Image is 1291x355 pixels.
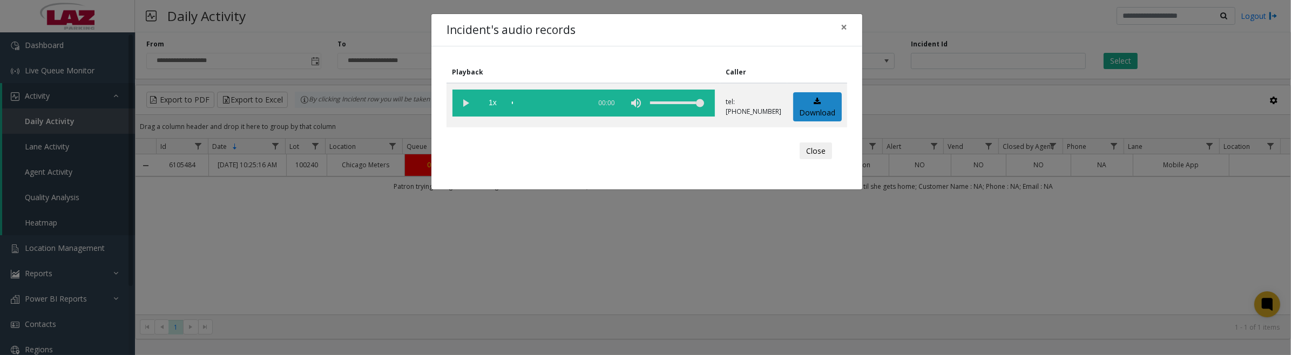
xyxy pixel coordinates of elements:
[447,62,720,83] th: Playback
[720,62,787,83] th: Caller
[650,90,704,117] div: volume level
[726,97,782,117] p: tel:[PHONE_NUMBER]
[512,90,585,117] div: scrub bar
[833,14,855,40] button: Close
[800,142,832,160] button: Close
[447,22,576,39] h4: Incident's audio records
[479,90,506,117] span: playback speed button
[793,92,842,122] a: Download
[841,19,847,35] span: ×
